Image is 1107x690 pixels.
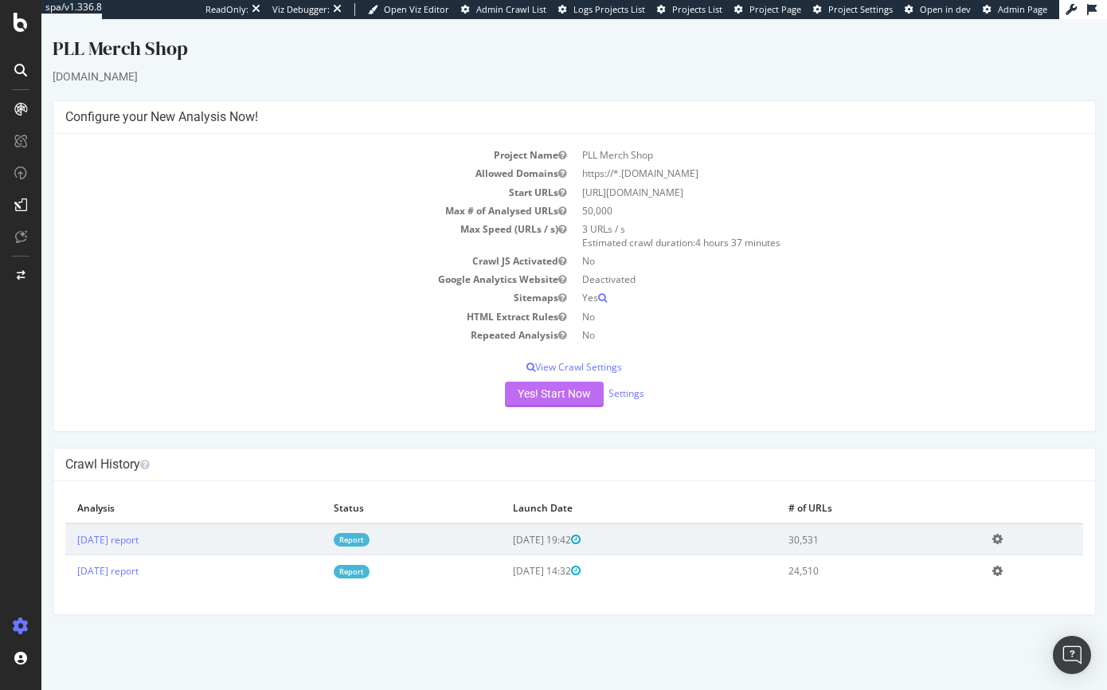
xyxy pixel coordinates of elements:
[533,288,1042,307] td: No
[749,3,801,15] span: Project Page
[533,307,1042,325] td: No
[24,145,533,163] td: Allowed Domains
[567,367,603,381] a: Settings
[461,3,546,16] a: Admin Crawl List
[533,182,1042,201] td: 50,000
[533,127,1042,145] td: PLL Merch Shop
[205,3,248,16] div: ReadOnly:
[384,3,449,15] span: Open Viz Editor
[734,3,801,16] a: Project Page
[533,201,1042,233] td: 3 URLs / s Estimated crawl duration:
[368,3,449,16] a: Open Viz Editor
[573,3,645,15] span: Logs Projects List
[476,3,546,15] span: Admin Crawl List
[24,182,533,201] td: Max # of Analysed URLs
[657,3,722,16] a: Projects List
[672,3,722,15] span: Projects List
[280,474,460,504] th: Status
[735,474,939,504] th: # of URLs
[533,145,1042,163] td: https://*.[DOMAIN_NAME]
[24,288,533,307] td: HTML Extract Rules
[272,3,330,16] div: Viz Debugger:
[533,164,1042,182] td: [URL][DOMAIN_NAME]
[24,307,533,325] td: Repeated Analysis
[828,3,893,15] span: Project Settings
[920,3,971,15] span: Open in dev
[471,545,539,559] span: [DATE] 14:32
[24,90,1042,106] h4: Configure your New Analysis Now!
[460,474,735,504] th: Launch Date
[735,504,939,536] td: 30,531
[533,251,1042,269] td: Deactivated
[24,233,533,251] td: Crawl JS Activated
[292,514,328,527] a: Report
[36,514,97,527] a: [DATE] report
[24,201,533,233] td: Max Speed (URLs / s)
[24,269,533,288] td: Sitemaps
[983,3,1047,16] a: Admin Page
[24,437,1042,453] h4: Crawl History
[998,3,1047,15] span: Admin Page
[654,217,739,230] span: 4 hours 37 minutes
[558,3,645,16] a: Logs Projects List
[471,514,539,527] span: [DATE] 19:42
[1053,636,1091,674] div: Open Intercom Messenger
[735,536,939,567] td: 24,510
[11,49,1054,65] div: [DOMAIN_NAME]
[24,164,533,182] td: Start URLs
[36,545,97,559] a: [DATE] report
[11,16,1054,49] div: PLL Merch Shop
[905,3,971,16] a: Open in dev
[24,251,533,269] td: Google Analytics Website
[24,474,280,504] th: Analysis
[292,546,328,559] a: Report
[533,233,1042,251] td: No
[464,363,562,388] button: Yes! Start Now
[533,269,1042,288] td: Yes
[24,127,533,145] td: Project Name
[813,3,893,16] a: Project Settings
[24,341,1042,355] p: View Crawl Settings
